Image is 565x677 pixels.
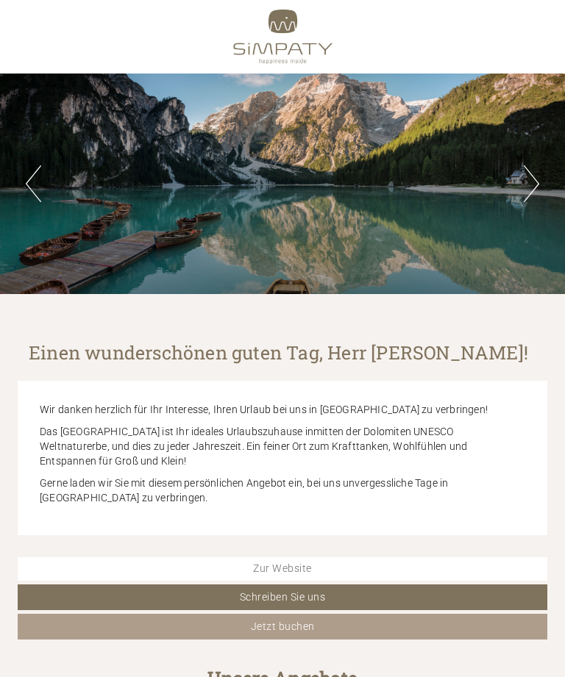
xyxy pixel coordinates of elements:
[29,343,528,363] h1: Einen wunderschönen guten Tag, Herr [PERSON_NAME]!
[18,584,547,610] a: Schreiben Sie uns
[26,165,41,202] button: Previous
[40,425,525,469] p: Das [GEOGRAPHIC_DATA] ist Ihr ideales Urlaubszuhause inmitten der Dolomiten UNESCO Weltnaturerbe,...
[40,476,525,506] p: Gerne laden wir Sie mit diesem persönlichen Angebot ein, bei uns unvergessliche Tage in [GEOGRAPH...
[40,403,525,418] p: Wir danken herzlich für Ihr Interesse, Ihren Urlaub bei uns in [GEOGRAPHIC_DATA] zu verbringen!
[18,557,547,581] a: Zur Website
[524,165,539,202] button: Next
[18,614,547,640] a: Jetzt buchen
